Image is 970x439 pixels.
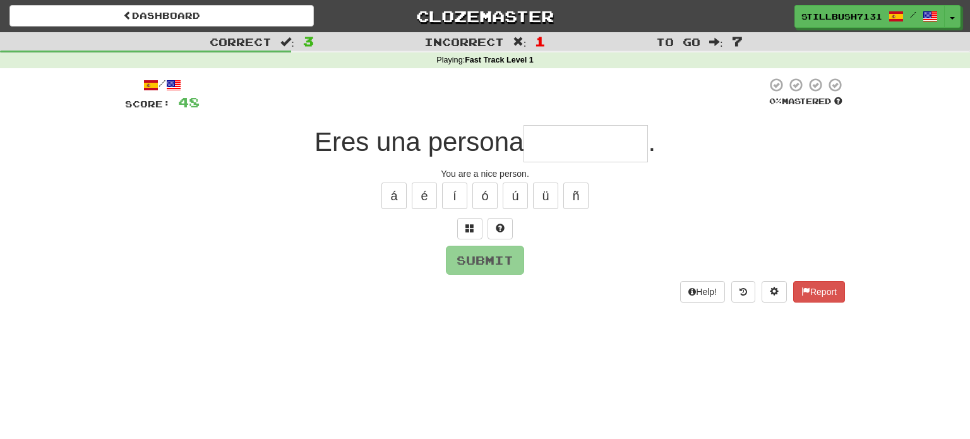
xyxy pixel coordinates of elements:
[303,33,314,49] span: 3
[533,183,558,209] button: ü
[125,77,200,93] div: /
[381,183,407,209] button: á
[709,37,723,47] span: :
[472,183,498,209] button: ó
[793,281,845,303] button: Report
[210,35,272,48] span: Correct
[125,99,171,109] span: Score:
[731,281,755,303] button: Round history (alt+y)
[178,94,200,110] span: 48
[424,35,504,48] span: Incorrect
[910,10,916,19] span: /
[563,183,589,209] button: ñ
[535,33,546,49] span: 1
[333,5,637,27] a: Clozemaster
[457,218,482,239] button: Switch sentence to multiple choice alt+p
[280,37,294,47] span: :
[125,167,845,180] div: You are a nice person.
[412,183,437,209] button: é
[446,246,524,275] button: Submit
[503,183,528,209] button: ú
[9,5,314,27] a: Dashboard
[442,183,467,209] button: í
[648,127,656,157] span: .
[769,96,782,106] span: 0 %
[801,11,882,22] span: StillBush7131
[465,56,534,64] strong: Fast Track Level 1
[767,96,845,107] div: Mastered
[314,127,524,157] span: Eres una persona
[656,35,700,48] span: To go
[488,218,513,239] button: Single letter hint - you only get 1 per sentence and score half the points! alt+h
[513,37,527,47] span: :
[680,281,725,303] button: Help!
[794,5,945,28] a: StillBush7131 /
[732,33,743,49] span: 7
